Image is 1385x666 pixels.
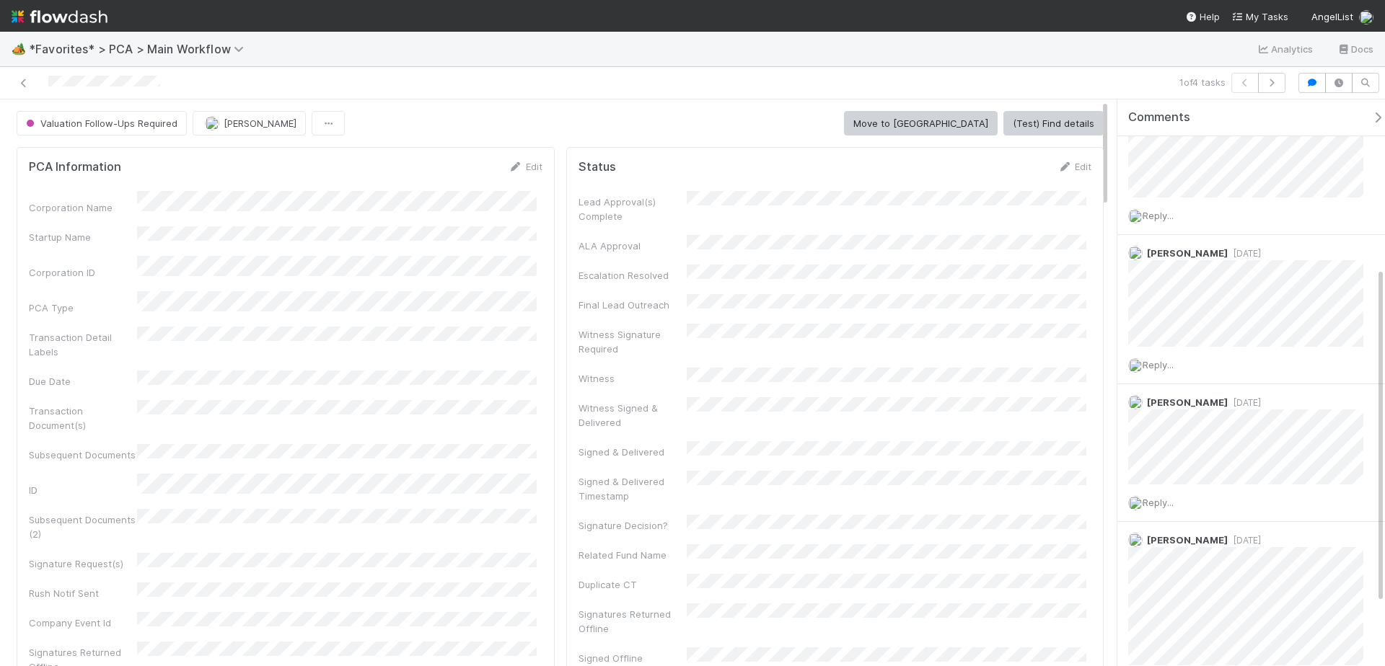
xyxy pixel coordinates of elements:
span: [PERSON_NAME] [1147,247,1228,259]
a: My Tasks [1231,9,1288,24]
span: Reply... [1143,359,1174,370]
h5: PCA Information [29,160,121,174]
div: Due Date [29,374,137,388]
div: ID [29,483,137,497]
a: Edit [509,161,542,172]
span: Reply... [1143,210,1174,221]
div: Signed & Delivered Timestamp [579,474,687,503]
a: Analytics [1257,40,1314,58]
div: ALA Approval [579,239,687,253]
div: Witness Signature Required [579,327,687,356]
div: Corporation ID [29,265,137,280]
div: Duplicate CT [579,577,687,592]
img: avatar_218ae7b5-dcd5-4ccc-b5d5-7cc00ae2934f.png [1359,10,1373,25]
div: Transaction Document(s) [29,404,137,432]
img: avatar_dd78c015-5c19-403d-b5d7-976f9c2ba6b3.png [1128,395,1143,409]
button: Move to [GEOGRAPHIC_DATA] [844,111,998,136]
button: Valuation Follow-Ups Required [17,111,187,136]
div: Final Lead Outreach [579,298,687,312]
div: Corporation Name [29,200,137,215]
span: [DATE] [1228,397,1261,408]
img: avatar_218ae7b5-dcd5-4ccc-b5d5-7cc00ae2934f.png [1128,358,1143,373]
span: Comments [1128,110,1190,125]
div: Witness [579,371,687,386]
h5: Status [579,160,616,174]
img: avatar_5106bb14-94e9-4897-80de-6ae81081f36d.png [205,116,219,130]
img: avatar_218ae7b5-dcd5-4ccc-b5d5-7cc00ae2934f.png [1128,496,1143,510]
div: Witness Signed & Delivered [579,401,687,430]
span: *Favorites* > PCA > Main Workflow [29,42,251,56]
span: My Tasks [1231,11,1288,22]
img: avatar_8d06466b-a936-4205-8f52-b0cc03e2a179.png [1128,533,1143,547]
span: [PERSON_NAME] [1147,534,1228,546]
span: [DATE] [1228,248,1261,259]
img: avatar_218ae7b5-dcd5-4ccc-b5d5-7cc00ae2934f.png [1128,209,1143,223]
div: Signature Decision? [579,518,687,533]
div: Escalation Resolved [579,268,687,283]
div: Subsequent Documents [29,448,137,462]
img: logo-inverted-e16ddd16eac7371096b0.svg [12,4,107,29]
div: PCA Type [29,301,137,315]
span: [DATE] [1228,535,1261,546]
span: [PERSON_NAME] [224,117,296,129]
div: Related Fund Name [579,548,687,562]
a: Docs [1337,40,1373,58]
div: Signatures Returned Offline [579,607,687,636]
span: [PERSON_NAME] [1147,396,1228,408]
div: Signed & Delivered [579,445,687,459]
div: Lead Approval(s) Complete [579,195,687,223]
span: Reply... [1143,497,1174,508]
span: Valuation Follow-Ups Required [23,117,177,129]
div: Subsequent Documents (2) [29,512,137,541]
img: avatar_5106bb14-94e9-4897-80de-6ae81081f36d.png [1128,246,1143,260]
button: [PERSON_NAME] [193,111,306,136]
div: Company Event Id [29,616,137,630]
span: 🏕️ [12,43,26,55]
div: Signature Request(s) [29,556,137,571]
div: Help [1185,9,1220,24]
div: Startup Name [29,230,137,244]
div: Transaction Detail Labels [29,330,137,359]
button: (Test) Find details [1003,111,1104,136]
a: Edit [1058,161,1091,172]
span: AngelList [1311,11,1353,22]
span: 1 of 4 tasks [1179,75,1226,89]
div: Rush Notif Sent [29,586,137,600]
